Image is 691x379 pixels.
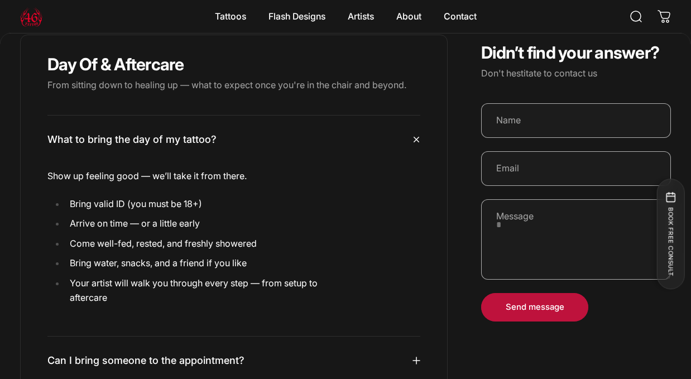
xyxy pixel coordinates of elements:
[65,217,345,231] li: Arrive on time — or a little early
[47,133,217,146] span: What to bring the day of my tattoo?
[47,78,420,93] p: From sitting down to healing up — what to expect once you're in the chair and beyond.
[385,5,433,28] summary: About
[481,293,588,322] button: Send message
[656,179,684,289] button: BOOK FREE CONSULT
[65,237,345,251] li: Come well-fed, rested, and freshly showered
[204,5,488,28] nav: Primary
[47,169,345,184] p: Show up feeling good — we’ll take it from there.
[65,256,345,271] li: Bring water, snacks, and a friend if you like
[47,354,244,367] span: Can I bring someone to the appointment?
[65,197,345,212] li: Bring valid ID (you must be 18+)
[204,5,257,28] summary: Tattoos
[257,5,337,28] summary: Flash Designs
[481,44,659,61] p: Didn’t find your answer?
[433,5,488,28] a: Contact
[47,116,420,164] summary: What to bring the day of my tattoo?
[481,66,659,81] p: Don't hestitate to contact us
[652,4,676,29] a: 0 items
[65,276,345,305] li: Your artist will walk you through every step — from setup to aftercare
[337,5,385,28] summary: Artists
[47,56,420,73] p: Day Of & Aftercare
